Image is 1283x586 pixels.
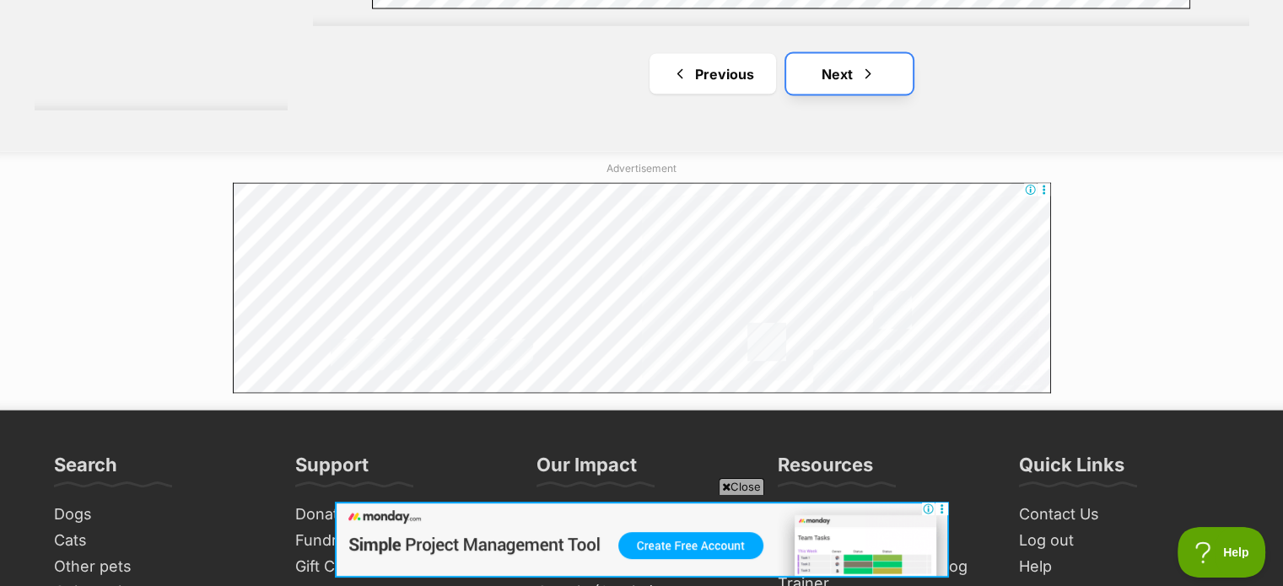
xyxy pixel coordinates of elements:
a: Gift Cards [288,554,513,580]
h3: Our Impact [536,453,637,487]
a: Dogs [47,502,272,528]
h3: Support [295,453,369,487]
a: Contact Us [1012,502,1237,528]
iframe: Advertisement [233,183,1051,394]
a: Other pets [47,554,272,580]
a: Fundraise [288,528,513,554]
h3: Search [54,453,117,487]
iframe: Help Scout Beacon - Open [1178,527,1266,578]
a: Cats [47,528,272,554]
a: Help [1012,554,1237,580]
a: Next page [786,54,913,94]
span: Close [719,478,764,495]
h3: Resources [778,453,873,487]
h3: Quick Links [1019,453,1124,487]
a: Previous page [650,54,776,94]
nav: Pagination [313,54,1249,94]
a: Donate [288,502,513,528]
iframe: Advertisement [335,502,949,578]
a: Log out [1012,528,1237,554]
